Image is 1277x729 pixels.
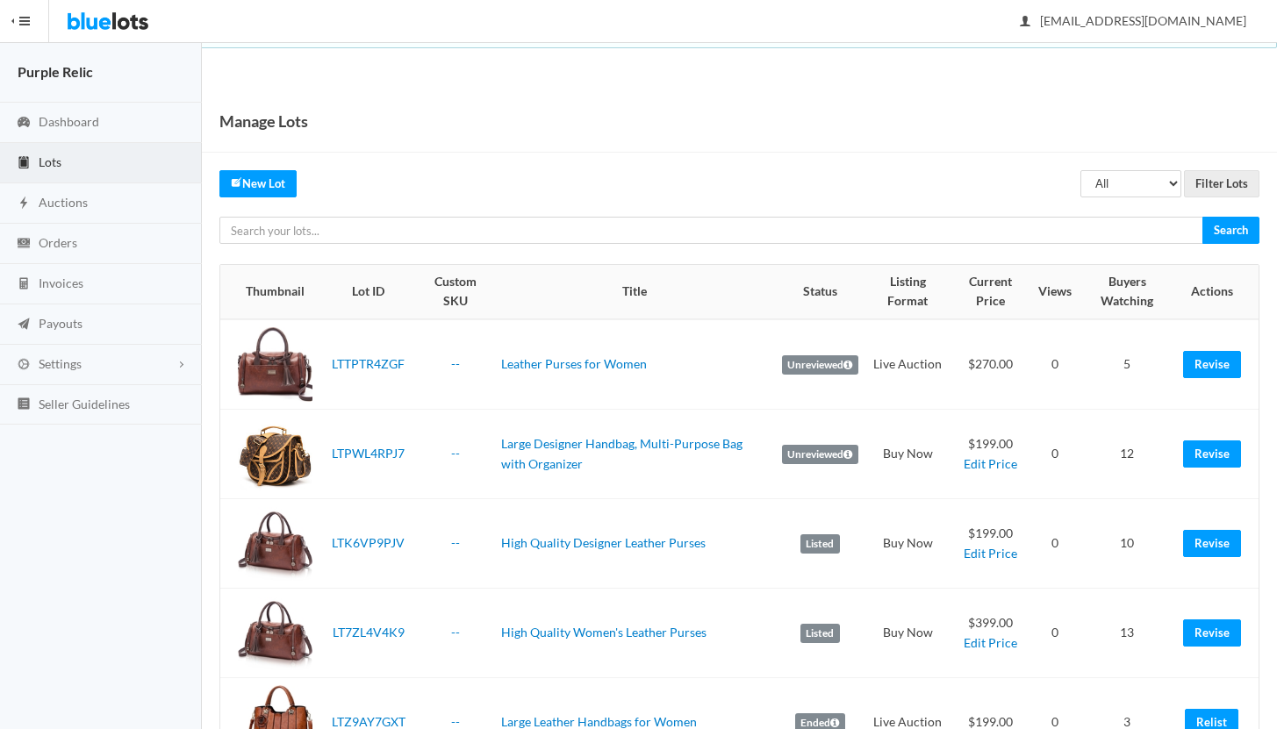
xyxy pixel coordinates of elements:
[39,275,83,290] span: Invoices
[950,410,1031,499] td: $199.00
[1079,499,1176,589] td: 10
[775,265,865,319] th: Status
[15,196,32,212] ion-icon: flash
[782,445,858,464] label: Unreviewed
[39,397,130,411] span: Seller Guidelines
[219,108,308,134] h1: Manage Lots
[1183,440,1241,468] a: Revise
[15,317,32,333] ion-icon: paper plane
[1079,589,1176,678] td: 13
[332,356,405,371] a: LTTPTR4ZGF
[865,410,950,499] td: Buy Now
[1184,170,1259,197] input: Filter Lots
[964,635,1017,650] a: Edit Price
[1021,13,1246,28] span: [EMAIL_ADDRESS][DOMAIN_NAME]
[15,357,32,374] ion-icon: cog
[865,589,950,678] td: Buy Now
[950,319,1031,410] td: $270.00
[39,356,82,371] span: Settings
[501,356,647,371] a: Leather Purses for Women
[1031,410,1079,499] td: 0
[1031,265,1079,319] th: Views
[865,499,950,589] td: Buy Now
[332,535,405,550] a: LTK6VP9PJV
[494,265,775,319] th: Title
[1016,14,1034,31] ion-icon: person
[1079,410,1176,499] td: 12
[800,624,840,643] label: Listed
[332,446,405,461] a: LTPWL4RPJ7
[1031,319,1079,410] td: 0
[417,265,494,319] th: Custom SKU
[1031,589,1079,678] td: 0
[1176,265,1259,319] th: Actions
[15,276,32,293] ion-icon: calculator
[332,714,405,729] a: LTZ9AY7GXT
[1183,530,1241,557] a: Revise
[800,534,840,554] label: Listed
[231,176,242,188] ion-icon: create
[39,235,77,250] span: Orders
[1202,217,1259,244] input: Search
[451,535,460,550] a: --
[451,446,460,461] a: --
[1079,265,1176,319] th: Buyers Watching
[15,236,32,253] ion-icon: cash
[18,63,93,80] strong: Purple Relic
[319,265,417,319] th: Lot ID
[15,115,32,132] ion-icon: speedometer
[39,316,83,331] span: Payouts
[15,155,32,172] ion-icon: clipboard
[964,546,1017,561] a: Edit Price
[219,170,297,197] a: createNew Lot
[950,589,1031,678] td: $399.00
[451,714,460,729] a: --
[865,319,950,410] td: Live Auction
[451,356,460,371] a: --
[950,265,1031,319] th: Current Price
[501,436,743,471] a: Large Designer Handbag, Multi-Purpose Bag with Organizer
[451,625,460,640] a: --
[15,397,32,413] ion-icon: list box
[964,456,1017,471] a: Edit Price
[950,499,1031,589] td: $199.00
[39,154,61,169] span: Lots
[501,625,707,640] a: High Quality Women's Leather Purses
[220,265,319,319] th: Thumbnail
[501,714,697,729] a: Large Leather Handbags for Women
[1079,319,1176,410] td: 5
[865,265,950,319] th: Listing Format
[1183,351,1241,378] a: Revise
[782,355,858,375] label: Unreviewed
[333,625,405,640] a: LT7ZL4V4K9
[1031,499,1079,589] td: 0
[39,114,99,129] span: Dashboard
[501,535,706,550] a: High Quality Designer Leather Purses
[1183,619,1241,647] a: Revise
[219,217,1203,244] input: Search your lots...
[39,195,88,210] span: Auctions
